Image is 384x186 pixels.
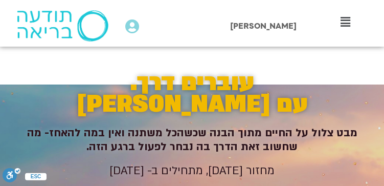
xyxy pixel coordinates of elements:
span: [PERSON_NAME] [230,20,297,32]
h2: מבט צלול על החיים מתוך הבנה שכשהכל משתנה ואין במה להאחז- מה שחשוב זאת הדרך בה נבחר לפעול ברגע הזה. [20,126,364,154]
img: תודעה בריאה [17,10,108,42]
h2: מחזור [DATE], מתחילים ב- [DATE] [20,164,364,178]
h2: עוברים דרך. עם [PERSON_NAME] [20,72,364,116]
